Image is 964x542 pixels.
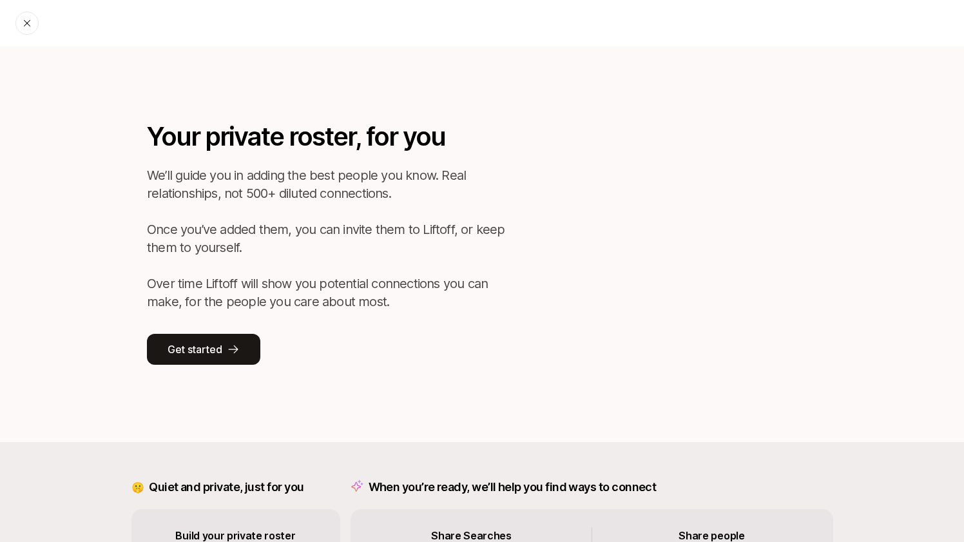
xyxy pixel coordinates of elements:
[147,117,508,156] p: Your private roster, for you
[369,478,657,496] p: When you’re ready, we’ll help you find ways to connect
[131,479,144,496] p: 🤫
[147,166,508,311] p: We’ll guide you in adding the best people you know. Real relationships, not 500+ diluted connecti...
[147,334,260,365] button: Get started
[149,478,304,496] p: Quiet and private, just for you
[168,341,222,358] p: Get started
